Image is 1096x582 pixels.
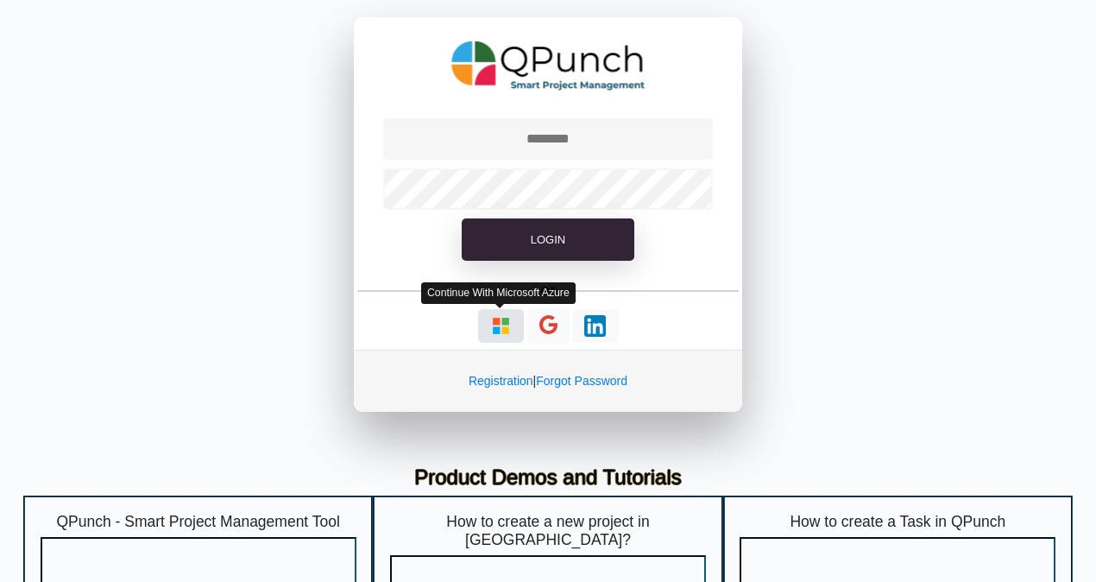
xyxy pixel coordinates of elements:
span: Login [531,233,565,246]
a: Forgot Password [536,374,627,388]
button: Continue With Google [527,308,570,344]
button: Continue With LinkedIn [572,309,618,343]
a: Registration [469,374,533,388]
img: Loading... [490,315,512,337]
h5: How to create a Task in QPunch [740,513,1055,531]
button: Login [462,218,634,262]
img: Loading... [584,315,606,337]
div: | [354,350,742,412]
div: Continue With Microsoft Azure [421,282,576,304]
img: QPunch [451,35,646,97]
h5: QPunch - Smart Project Management Tool [41,513,356,531]
h3: Product Demos and Tutorials [36,465,1060,490]
h5: How to create a new project in [GEOGRAPHIC_DATA]? [390,513,706,549]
